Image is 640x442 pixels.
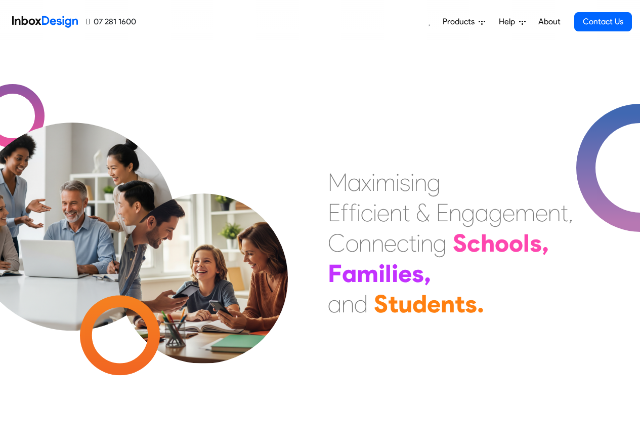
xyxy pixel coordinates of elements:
div: i [357,197,361,228]
div: n [420,228,433,258]
div: t [409,228,416,258]
div: n [390,197,402,228]
div: a [342,258,357,289]
div: t [402,197,410,228]
div: , [568,197,573,228]
div: e [398,258,412,289]
div: . [477,289,484,319]
div: i [396,167,400,197]
span: Products [443,16,479,28]
div: n [359,228,371,258]
div: & [416,197,430,228]
div: g [489,197,502,228]
div: n [371,228,384,258]
div: g [427,167,441,197]
div: o [495,228,509,258]
div: E [436,197,449,228]
div: i [371,167,375,197]
div: n [441,289,455,319]
div: , [542,228,549,258]
div: d [354,289,368,319]
span: Help [499,16,519,28]
div: a [475,197,489,228]
div: c [397,228,409,258]
div: E [328,197,340,228]
a: 07 281 1600 [86,16,136,28]
div: S [374,289,388,319]
div: c [467,228,481,258]
div: t [455,289,465,319]
div: e [535,197,548,228]
div: l [385,258,392,289]
a: Contact Us [574,12,632,31]
div: m [375,167,396,197]
div: n [449,197,461,228]
div: e [502,197,515,228]
div: s [530,228,542,258]
div: n [414,167,427,197]
a: About [535,12,563,32]
div: t [561,197,568,228]
div: s [465,289,477,319]
div: f [340,197,349,228]
div: t [388,289,398,319]
div: F [328,258,342,289]
img: parents_with_child.png [97,151,309,364]
div: c [361,197,373,228]
div: s [400,167,410,197]
div: d [412,289,427,319]
div: m [515,197,535,228]
div: u [398,289,412,319]
div: i [378,258,385,289]
div: n [342,289,354,319]
div: f [349,197,357,228]
div: S [453,228,467,258]
div: m [357,258,378,289]
div: M [328,167,348,197]
div: h [481,228,495,258]
div: i [373,197,377,228]
div: , [424,258,431,289]
div: e [377,197,390,228]
a: Help [495,12,530,32]
div: a [328,289,342,319]
div: g [461,197,475,228]
div: a [348,167,361,197]
div: i [416,228,420,258]
div: x [361,167,371,197]
div: n [548,197,561,228]
div: e [427,289,441,319]
div: l [523,228,530,258]
div: g [433,228,447,258]
div: Maximising Efficient & Engagement, Connecting Schools, Families, and Students. [328,167,573,319]
a: Products [439,12,489,32]
div: i [392,258,398,289]
div: i [410,167,414,197]
div: s [412,258,424,289]
div: o [509,228,523,258]
div: e [384,228,397,258]
div: o [346,228,359,258]
div: C [328,228,346,258]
